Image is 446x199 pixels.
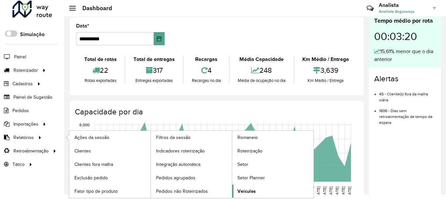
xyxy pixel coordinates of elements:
span: Pedidos não Roteirizados [156,188,208,195]
a: Filtros da sessão [151,131,232,144]
a: Roteirização [232,144,314,157]
div: Média Capacidade [231,55,292,63]
text: [DATE] [341,187,345,198]
div: 00:03:20 [374,25,436,48]
a: Integração automática [151,158,232,171]
span: Cadastros [12,80,33,87]
text: [DATE] [335,187,339,198]
label: Data [76,22,89,30]
div: 317 [127,63,181,77]
span: Filtros da sessão [156,134,191,141]
li: 1806 - Dias sem retroalimentação de tempo de espera [379,103,436,126]
span: Roteirização [237,148,262,154]
text: [DATE] [316,187,320,198]
span: Retroalimentação [13,148,49,154]
span: Importações [13,121,38,128]
span: Analista Segurança [379,9,428,14]
a: Indicadores roteirização [151,144,232,157]
span: Setor [237,161,248,168]
a: Pedidos agrupados [151,171,232,184]
label: Simulação [20,30,45,38]
span: Veículos [237,188,256,195]
a: Exclusão pedido [69,171,151,184]
span: Painel [14,53,26,60]
a: Fator tipo de produto [69,185,151,198]
div: Recargas [185,55,227,63]
span: Romaneio [237,134,258,141]
span: Pedidos agrupados [156,174,195,181]
a: Clientes fora malha [69,158,151,171]
span: Clientes [74,148,91,154]
span: Painel de Sugestão [13,94,52,101]
a: Contato Rápido [363,1,377,15]
span: Ações da sessão [74,134,109,141]
span: Relatórios [13,134,34,141]
span: Fator tipo de produto [74,188,118,195]
li: 45 - Cliente(s) fora da malha viária [379,86,436,103]
a: Setor [232,158,314,171]
span: Indicadores roteirização [156,148,205,154]
div: Total de rotas [78,55,123,63]
div: 4 [185,63,227,77]
text: 8,000 [79,123,90,127]
span: Exclusão pedido [74,174,108,181]
div: Recargas no dia [185,77,227,84]
div: Entregas exportadas [127,77,181,84]
a: Ações da sessão [69,131,151,144]
a: Veículos [232,185,314,198]
h4: Alertas [374,74,436,84]
div: Km Médio / Entrega [296,55,355,63]
a: Pedidos não Roteirizados [151,185,232,198]
h3: Analista [379,2,428,8]
div: Km Médio / Entrega [296,77,355,84]
text: [DATE] [322,187,327,198]
a: Clientes [69,144,151,157]
span: Integração automática [156,161,200,168]
div: Total de entregas [127,55,181,63]
div: 248 [231,63,292,77]
span: Pedidos [12,107,29,114]
h2: Dashboard [76,5,112,12]
div: Tempo médio por rota [374,16,436,25]
span: Setor Planner [237,174,265,181]
div: Média de ocupação no dia [231,77,292,84]
div: 22 [78,63,123,77]
text: [DATE] [329,187,333,198]
span: Clientes fora malha [74,161,113,168]
text: [DATE] [347,187,352,198]
span: Tático [12,161,25,168]
h4: Capacidade por dia [75,107,357,117]
div: 3,639 [296,63,355,77]
div: 15,61% menor que o dia anterior [374,48,436,63]
span: Roteirizador [13,67,38,74]
div: Rotas exportadas [78,77,123,84]
a: Romaneio [232,131,314,144]
button: Choose Date [154,32,165,45]
a: Setor Planner [232,171,314,184]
